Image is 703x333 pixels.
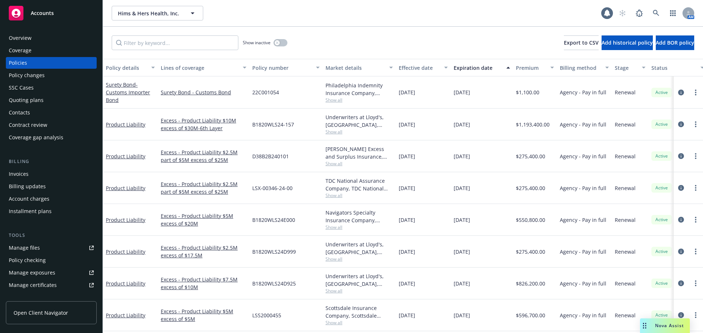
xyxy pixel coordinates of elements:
a: Search [649,6,663,20]
span: Active [654,216,669,223]
div: Coverage [9,45,31,56]
div: Tools [6,232,97,239]
span: Add historical policy [602,39,653,46]
span: Show inactive [243,39,271,46]
div: Underwriters at Lloyd's, [GEOGRAPHIC_DATA], [PERSON_NAME] of London, CRC Group [326,272,393,288]
span: 22C001054 [252,88,279,96]
a: Product Liability [106,248,145,255]
a: Excess - Product Liability $2.5M part of $5M excess of $25M [161,180,246,196]
span: [DATE] [399,121,415,128]
button: Export to CSV [564,35,599,50]
span: [DATE] [454,121,470,128]
a: Billing updates [6,181,97,192]
span: Active [654,185,669,191]
div: Policy changes [9,69,45,81]
a: circleInformation [677,279,685,288]
span: Active [654,248,669,255]
span: [DATE] [454,248,470,256]
a: Excess - Product Liability $2.5M excess of $17.5M [161,244,246,259]
button: Effective date [396,59,451,76]
div: Installment plans [9,205,52,217]
a: circleInformation [677,183,685,192]
span: Agency - Pay in full [560,152,606,160]
span: LSX-00346-24-00 [252,184,293,192]
div: SSC Cases [9,82,34,94]
span: Agency - Pay in full [560,311,606,319]
a: more [691,152,700,160]
div: Invoices [9,168,29,180]
a: Excess - Product Liability $2.5M part of $5M excess of $25M [161,148,246,164]
span: Agency - Pay in full [560,121,606,128]
div: Premium [516,64,546,72]
a: Excess - Product Liability $10M excess of $30M-6th Layer [161,117,246,132]
a: Product Liability [106,312,145,319]
a: circleInformation [677,120,685,129]
div: Market details [326,64,385,72]
div: Overview [9,32,31,44]
div: Status [651,64,696,72]
a: Excess - Product Liability $5M excess of $20M [161,212,246,227]
a: SSC Cases [6,82,97,94]
span: Active [654,280,669,287]
span: Agency - Pay in full [560,248,606,256]
a: Installment plans [6,205,97,217]
div: Manage claims [9,292,46,303]
a: Product Liability [106,121,145,128]
a: more [691,279,700,288]
a: Surety Bond [106,81,150,103]
a: Manage exposures [6,267,97,279]
button: Add BOR policy [656,35,694,50]
div: Manage certificates [9,279,57,291]
span: [DATE] [399,311,415,319]
span: $550,800.00 [516,216,545,224]
span: Renewal [615,311,636,319]
div: Billing method [560,64,601,72]
a: Invoices [6,168,97,180]
div: Expiration date [454,64,502,72]
button: Policy number [249,59,323,76]
span: Show all [326,256,393,262]
input: Filter by keyword... [112,35,238,50]
span: [DATE] [399,248,415,256]
span: Renewal [615,248,636,256]
span: Show all [326,224,393,230]
div: Manage exposures [9,267,55,279]
span: Nova Assist [655,322,684,329]
a: circleInformation [677,247,685,256]
span: B1820WLS24E000 [252,216,295,224]
span: [DATE] [454,216,470,224]
span: Show all [326,192,393,198]
span: $1,100.00 [516,88,539,96]
span: Open Client Navigator [14,309,68,317]
span: Agency - Pay in full [560,280,606,287]
a: Policy checking [6,254,97,266]
div: Account charges [9,193,49,205]
button: Premium [513,59,557,76]
button: Policy details [103,59,158,76]
span: Agency - Pay in full [560,184,606,192]
span: D38B2B240101 [252,152,289,160]
span: Accounts [31,10,54,16]
span: Active [654,153,669,159]
span: Active [654,312,669,318]
a: Account charges [6,193,97,205]
span: Show all [326,160,393,167]
div: Quoting plans [9,94,44,106]
a: more [691,311,700,319]
div: Contract review [9,119,47,131]
a: circleInformation [677,88,685,97]
span: Renewal [615,88,636,96]
span: Show all [326,319,393,326]
a: Quoting plans [6,94,97,106]
a: circleInformation [677,152,685,160]
a: Accounts [6,3,97,23]
div: [PERSON_NAME] Excess and Surplus Insurance, Inc., [PERSON_NAME] Group, CRC Group [326,145,393,160]
span: [DATE] [399,280,415,287]
span: Show all [326,97,393,103]
div: Contacts [9,107,30,118]
span: $826,200.00 [516,280,545,287]
div: Underwriters at Lloyd's, [GEOGRAPHIC_DATA], [PERSON_NAME] of London, CRC Group [326,241,393,256]
a: more [691,183,700,192]
span: [DATE] [454,311,470,319]
a: more [691,247,700,256]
